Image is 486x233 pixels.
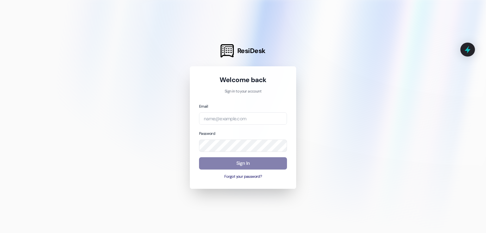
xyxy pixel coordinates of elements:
h1: Welcome back [199,75,287,84]
label: Email [199,104,208,109]
span: ResiDesk [237,46,265,55]
label: Password [199,131,215,136]
p: Sign in to your account [199,89,287,94]
img: ResiDesk Logo [221,44,234,57]
button: Sign In [199,157,287,170]
button: Forgot your password? [199,174,287,180]
input: name@example.com [199,112,287,125]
